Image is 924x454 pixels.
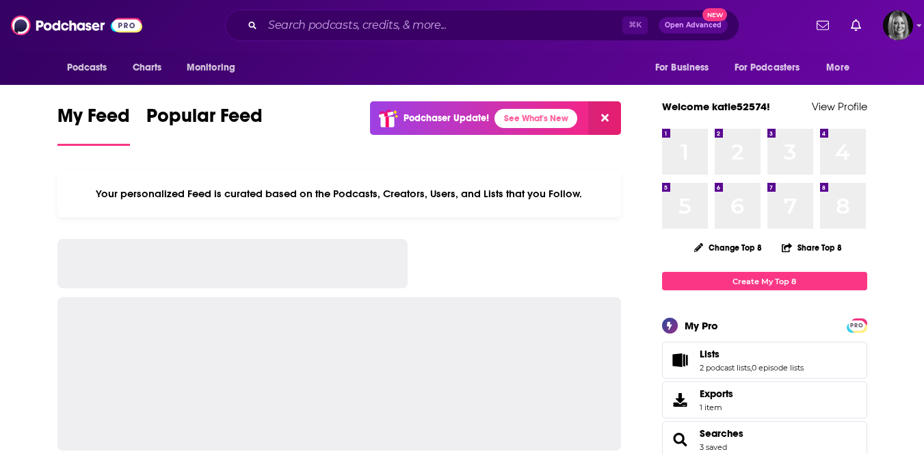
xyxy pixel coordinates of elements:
span: ⌘ K [622,16,648,34]
button: Share Top 8 [781,234,843,261]
a: PRO [849,320,865,330]
p: Podchaser Update! [404,112,489,124]
span: Lists [700,348,720,360]
div: Your personalized Feed is curated based on the Podcasts, Creators, Users, and Lists that you Follow. [57,171,622,217]
a: View Profile [812,100,867,113]
a: 0 episode lists [752,363,804,373]
span: , [750,363,752,373]
span: Open Advanced [665,22,722,29]
a: Lists [700,348,804,360]
button: open menu [817,55,867,81]
span: Charts [133,58,162,77]
a: Show notifications dropdown [811,14,834,37]
span: PRO [849,320,865,331]
a: My Feed [57,104,130,146]
button: open menu [726,55,820,81]
img: User Profile [883,10,913,40]
a: Welcome katie52574! [662,100,770,113]
span: Logged in as katie52574 [883,10,913,40]
a: Lists [667,351,694,370]
button: open menu [177,55,253,81]
a: Charts [124,55,170,81]
div: My Pro [685,319,718,332]
span: Exports [700,388,733,400]
a: Create My Top 8 [662,272,867,290]
a: Show notifications dropdown [845,14,867,37]
span: Popular Feed [146,104,263,136]
a: Searches [667,430,694,449]
input: Search podcasts, credits, & more... [263,14,622,36]
button: Change Top 8 [686,239,771,256]
a: 2 podcast lists [700,363,750,373]
button: open menu [646,55,726,81]
span: More [826,58,849,77]
span: For Podcasters [735,58,800,77]
a: Popular Feed [146,104,263,146]
button: open menu [57,55,125,81]
a: Exports [662,381,867,418]
button: Open AdvancedNew [659,17,728,34]
span: For Business [655,58,709,77]
img: Podchaser - Follow, Share and Rate Podcasts [11,12,142,38]
div: Search podcasts, credits, & more... [225,10,739,41]
span: Podcasts [67,58,107,77]
span: My Feed [57,104,130,136]
a: Searches [700,427,743,440]
span: 1 item [700,403,733,412]
span: New [702,8,727,21]
a: See What's New [494,109,577,128]
span: Exports [667,390,694,409]
span: Monitoring [187,58,235,77]
a: 3 saved [700,442,727,452]
button: Show profile menu [883,10,913,40]
span: Lists [662,342,867,379]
